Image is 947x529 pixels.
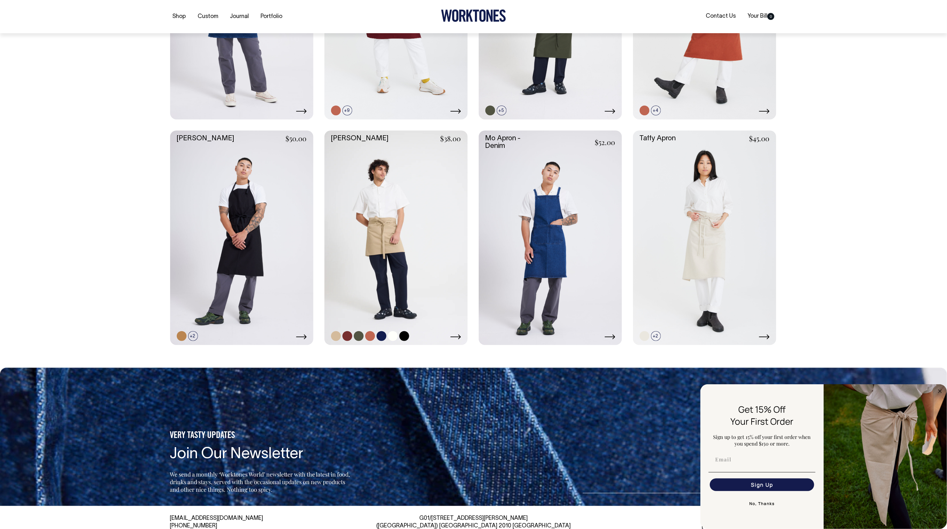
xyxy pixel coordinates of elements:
[651,106,661,115] span: +4
[745,11,777,21] a: Your Bill0
[170,446,352,463] h4: Join Our Newsletter
[342,106,352,115] span: +9
[195,11,221,22] a: Custom
[824,384,947,529] img: 5e34ad8f-4f05-4173-92a8-ea475ee49ac9.jpeg
[497,106,507,115] span: +5
[767,13,774,20] span: 0
[258,11,285,22] a: Portfolio
[703,11,738,21] a: Contact Us
[170,430,352,441] h5: VERY TASTY UPDATES
[731,415,794,427] span: Your First Order
[738,403,786,415] span: Get 15% Off
[170,471,352,493] p: We send a monthly ‘Worktones World’ newsletter with the latest in food, drinks and stays, served ...
[170,523,218,529] a: [PHONE_NUMBER]
[709,497,815,510] button: No, Thanks
[700,384,947,529] div: FLYOUT Form
[228,11,252,22] a: Journal
[170,11,189,22] a: Shop
[583,470,777,493] input: Enter your email
[651,331,661,341] span: +2
[709,472,815,472] img: underline
[188,331,198,341] span: +2
[170,516,263,521] a: [EMAIL_ADDRESS][DOMAIN_NAME]
[936,387,944,395] button: Close dialog
[710,453,814,466] input: Email
[710,478,814,491] button: Sign Up
[713,434,811,447] span: Sign up to get 15% off your first order when you spend $150 or more.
